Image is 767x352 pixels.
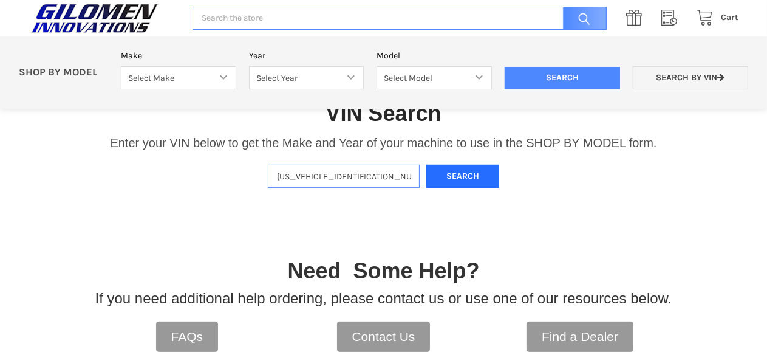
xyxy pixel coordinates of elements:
label: Year [249,49,364,62]
h1: VIN Search [326,100,441,127]
input: Enter VIN of your machine [268,165,420,188]
p: If you need additional help ordering, please contact us or use one of our resources below. [95,288,672,309]
p: SHOP BY MODEL [13,66,115,79]
a: Cart [690,10,739,26]
a: Search by VIN [633,66,748,90]
img: GILOMEN INNOVATIONS [28,3,162,33]
p: Enter your VIN below to get the Make and Year of your machine to use in the SHOP BY MODEL form. [110,134,656,152]
a: Find a Dealer [527,322,633,352]
input: Search [505,67,620,90]
a: FAQs [156,322,219,352]
p: Need Some Help? [287,255,479,288]
button: Search [426,165,499,188]
a: Contact Us [337,322,431,352]
label: Model [377,49,492,62]
label: Make [121,49,236,62]
input: Search the store [193,7,606,30]
input: Search [557,7,607,30]
span: Cart [721,12,739,22]
a: GILOMEN INNOVATIONS [28,3,180,33]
